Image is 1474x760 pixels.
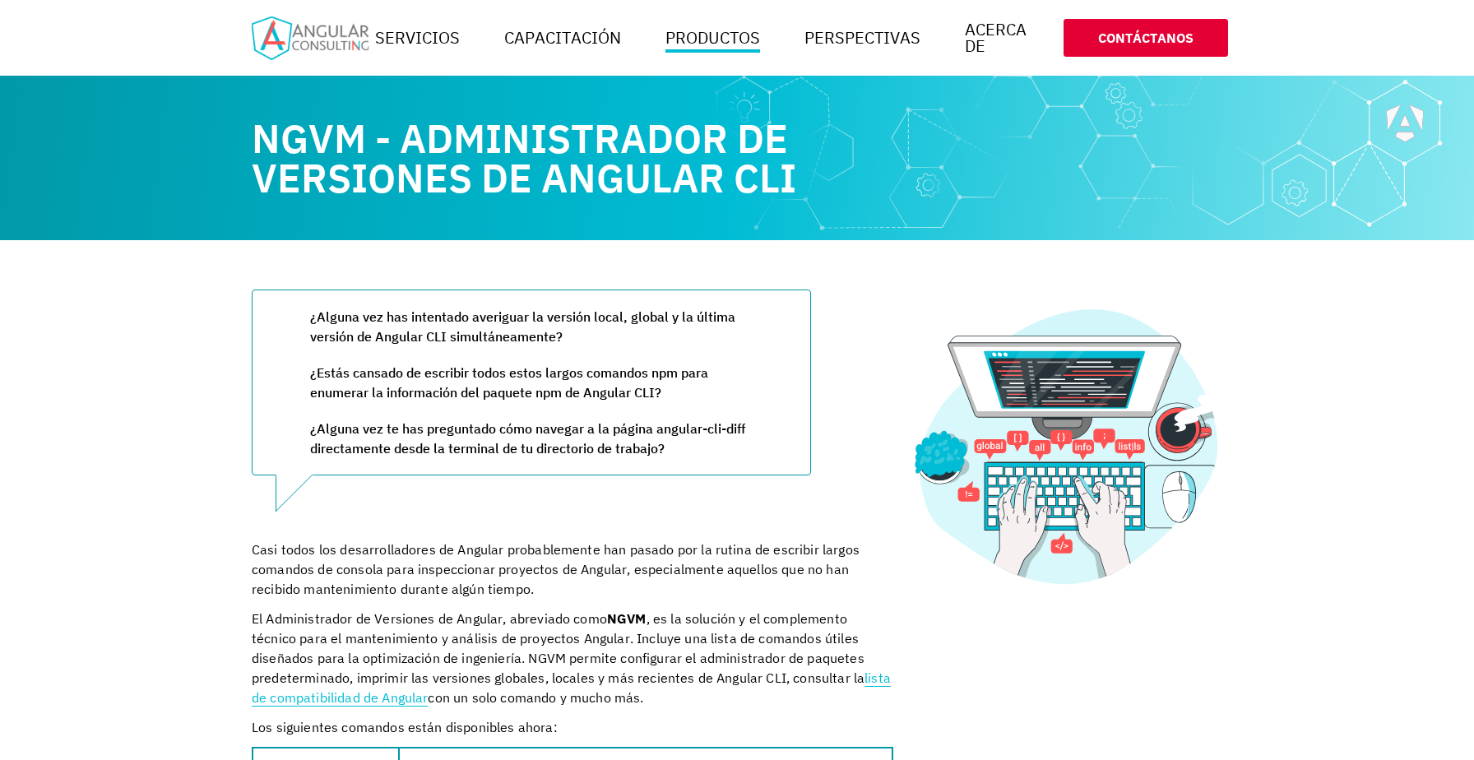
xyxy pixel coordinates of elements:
font: Productos [665,26,760,49]
font: Acerca de [965,18,1027,57]
font: ¿Alguna vez te has preguntado cómo navegar a la página angular-cli-diff directamente desde la ter... [310,420,745,456]
a: Contáctanos [1064,19,1228,57]
font: Contáctanos [1098,30,1194,46]
font: Capacitación [504,26,621,49]
font: con un solo comando y mucho más. [428,689,643,706]
font: ¿Alguna vez has intentado averiguar la versión local, global y la última versión de Angular CLI s... [310,308,735,345]
a: Capacitación [498,21,628,54]
font: Servicios [375,26,460,49]
font: El Administrador de Versiones de Angular, abreviado como [252,610,607,627]
font: NGVM - Administrador de versiones de Angular CLI [252,113,796,203]
font: Los siguientes comandos están disponibles ahora: [252,719,558,735]
font: Perspectivas [804,26,920,49]
a: Acerca de [958,13,1033,63]
a: Servicios [368,21,466,54]
font: ¿Estás cansado de escribir todos estos largos comandos npm para enumerar la información del paque... [310,364,708,401]
a: Productos [659,21,767,54]
a: lista de compatibilidad de Angular [252,670,891,706]
img: Hogar [252,16,368,60]
a: Perspectivas [798,21,927,54]
font: NGVM [607,610,647,627]
font: Casi todos los desarrolladores de Angular probablemente han pasado por la rutina de escribir larg... [252,541,860,597]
